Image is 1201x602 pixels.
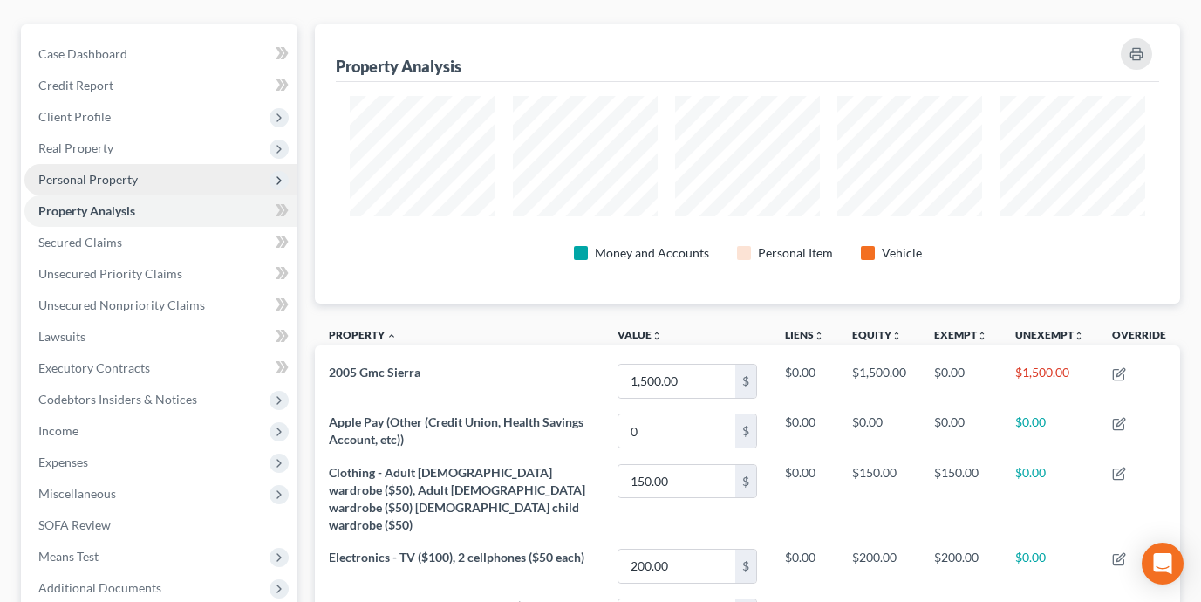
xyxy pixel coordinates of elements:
td: $0.00 [771,356,838,406]
td: $1,500.00 [838,356,920,406]
i: unfold_more [891,331,902,341]
span: Case Dashboard [38,46,127,61]
div: Vehicle [882,244,922,262]
a: Unsecured Nonpriority Claims [24,290,297,321]
span: Property Analysis [38,203,135,218]
td: $0.00 [838,407,920,456]
td: $150.00 [920,456,1001,541]
i: unfold_more [814,331,824,341]
div: Property Analysis [336,56,461,77]
td: $0.00 [771,541,838,591]
td: $150.00 [838,456,920,541]
td: $200.00 [838,541,920,591]
span: Credit Report [38,78,113,92]
span: Income [38,423,78,438]
span: Codebtors Insiders & Notices [38,392,197,407]
span: Client Profile [38,109,111,124]
span: Expenses [38,455,88,469]
span: Additional Documents [38,580,161,595]
a: Valueunfold_more [618,328,662,341]
td: $0.00 [920,356,1001,406]
span: Lawsuits [38,329,85,344]
td: $0.00 [771,456,838,541]
span: SOFA Review [38,517,111,532]
span: Unsecured Priority Claims [38,266,182,281]
div: $ [735,465,756,498]
span: Real Property [38,140,113,155]
span: Secured Claims [38,235,122,250]
a: Executory Contracts [24,352,297,384]
input: 0.00 [618,365,735,398]
i: unfold_more [977,331,987,341]
i: expand_less [386,331,397,341]
span: 2005 Gmc Sierra [329,365,420,380]
a: Liensunfold_more [785,328,824,341]
a: Property Analysis [24,195,297,227]
input: 0.00 [618,465,735,498]
a: Lawsuits [24,321,297,352]
a: Exemptunfold_more [934,328,987,341]
td: $0.00 [920,407,1001,456]
a: Case Dashboard [24,38,297,70]
th: Override [1098,318,1180,357]
a: Credit Report [24,70,297,101]
td: $1,500.00 [1001,356,1098,406]
a: Property expand_less [329,328,397,341]
span: Electronics - TV ($100), 2 cellphones ($50 each) [329,550,584,564]
span: Personal Property [38,172,138,187]
td: $0.00 [1001,541,1098,591]
span: Miscellaneous [38,486,116,501]
a: SOFA Review [24,510,297,541]
a: Secured Claims [24,227,297,258]
input: 0.00 [618,414,735,448]
span: Clothing - Adult [DEMOGRAPHIC_DATA] wardrobe ($50), Adult [DEMOGRAPHIC_DATA] wardrobe ($50) [DEMO... [329,465,585,532]
span: Unsecured Nonpriority Claims [38,298,205,312]
div: $ [735,365,756,398]
input: 0.00 [618,550,735,583]
td: $0.00 [1001,407,1098,456]
a: Unexemptunfold_more [1015,328,1084,341]
td: $0.00 [1001,456,1098,541]
i: unfold_more [1074,331,1084,341]
a: Unsecured Priority Claims [24,258,297,290]
a: Equityunfold_more [852,328,902,341]
span: Executory Contracts [38,360,150,375]
td: $0.00 [771,407,838,456]
div: Personal Item [758,244,833,262]
i: unfold_more [652,331,662,341]
td: $200.00 [920,541,1001,591]
span: Apple Pay (Other (Credit Union, Health Savings Account, etc)) [329,414,583,447]
div: $ [735,550,756,583]
span: Means Test [38,549,99,564]
div: $ [735,414,756,448]
div: Money and Accounts [595,244,709,262]
div: Open Intercom Messenger [1142,543,1184,585]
